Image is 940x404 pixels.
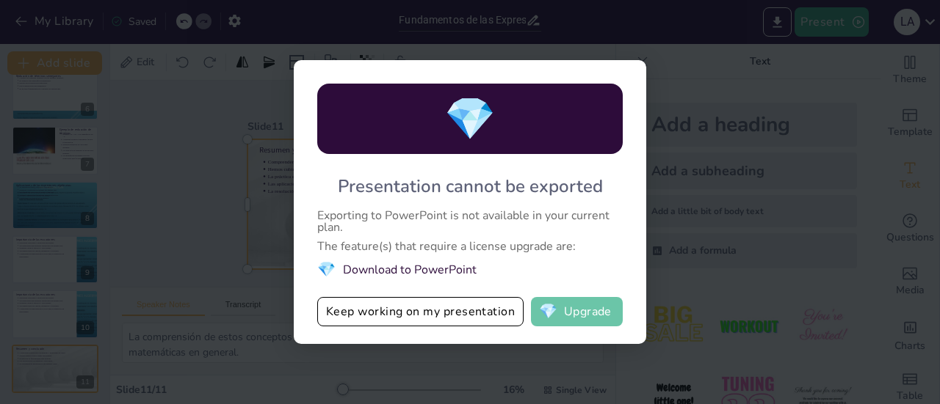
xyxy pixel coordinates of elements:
[539,304,557,319] span: diamond
[317,210,623,233] div: Exporting to PowerPoint is not available in your current plan.
[317,260,623,279] li: Download to PowerPoint
[531,297,623,326] button: diamondUpgrade
[317,240,623,252] div: The feature(s) that require a license upgrade are:
[444,91,496,147] span: diamond
[338,175,603,198] div: Presentation cannot be exported
[317,260,336,279] span: diamond
[317,297,524,326] button: Keep working on my presentation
